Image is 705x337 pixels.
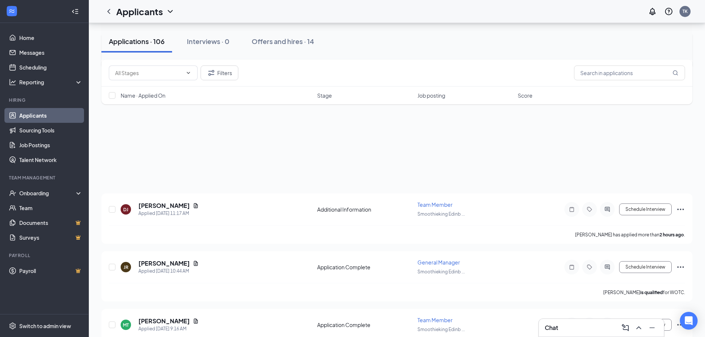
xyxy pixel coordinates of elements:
a: Job Postings [19,138,83,152]
svg: UserCheck [9,189,16,197]
div: JR [124,264,128,270]
a: Home [19,30,83,45]
p: [PERSON_NAME] for WOTC. [603,289,685,296]
svg: WorkstreamLogo [8,7,16,15]
span: Stage [317,92,332,99]
h5: [PERSON_NAME] [138,317,190,325]
span: Team Member [417,201,453,208]
svg: Collapse [71,8,79,15]
button: ChevronUp [633,322,645,334]
svg: Tag [585,206,594,212]
div: Applications · 106 [109,37,165,46]
b: 2 hours ago [659,232,684,237]
span: Smoothieking Edinb ... [417,327,465,332]
button: Schedule Interview [619,203,672,215]
svg: Document [193,203,199,209]
svg: Note [567,206,576,212]
span: General Manager [417,259,460,266]
a: Talent Network [19,152,83,167]
svg: Document [193,318,199,324]
a: Team [19,200,83,215]
h5: [PERSON_NAME] [138,202,190,210]
div: Offers and hires · 14 [252,37,314,46]
a: PayrollCrown [19,263,83,278]
span: Score [518,92,533,99]
a: Messages [19,45,83,60]
p: [PERSON_NAME] has applied more than . [575,232,685,238]
div: Onboarding [19,189,76,197]
h1: Applicants [116,5,163,18]
button: Schedule Interview [619,261,672,273]
a: DocumentsCrown [19,215,83,230]
svg: Analysis [9,78,16,86]
div: DJ [123,206,128,213]
svg: ChevronUp [634,323,643,332]
button: ComposeMessage [620,322,631,334]
svg: MagnifyingGlass [672,70,678,76]
svg: ActiveChat [603,206,612,212]
button: Minimize [646,322,658,334]
svg: Filter [207,68,216,77]
div: Team Management [9,175,81,181]
b: is qualified [640,290,663,295]
div: Interviews · 0 [187,37,229,46]
h3: Chat [545,324,558,332]
div: Open Intercom Messenger [680,312,698,330]
div: Application Complete [317,263,413,271]
svg: Tag [585,264,594,270]
input: Search in applications [574,65,685,80]
div: Applied [DATE] 9:16 AM [138,325,199,333]
button: Filter Filters [201,65,238,80]
div: TK [682,8,688,14]
div: MT [123,322,129,328]
h5: [PERSON_NAME] [138,259,190,267]
svg: Document [193,260,199,266]
svg: QuestionInfo [664,7,673,16]
svg: Note [567,264,576,270]
div: Payroll [9,252,81,259]
svg: ActiveChat [603,264,612,270]
svg: Ellipses [676,320,685,329]
a: Scheduling [19,60,83,75]
div: Application Complete [317,321,413,328]
svg: Notifications [648,7,657,16]
div: Reporting [19,78,83,86]
a: Applicants [19,108,83,123]
div: Hiring [9,97,81,103]
svg: ChevronDown [166,7,175,16]
span: Team Member [417,317,453,323]
span: Name · Applied On [121,92,165,99]
svg: Ellipses [676,205,685,214]
a: Sourcing Tools [19,123,83,138]
span: Smoothieking Edinb ... [417,269,465,274]
div: Applied [DATE] 11:17 AM [138,210,199,217]
svg: ComposeMessage [621,323,630,332]
svg: Ellipses [676,263,685,272]
svg: ChevronLeft [104,7,113,16]
div: Additional Information [317,206,413,213]
svg: Settings [9,322,16,330]
svg: ChevronDown [185,70,191,76]
div: Applied [DATE] 10:44 AM [138,267,199,275]
div: Switch to admin view [19,322,71,330]
span: Smoothieking Edinb ... [417,211,465,217]
span: Job posting [417,92,445,99]
a: SurveysCrown [19,230,83,245]
input: All Stages [115,69,182,77]
svg: Minimize [648,323,657,332]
